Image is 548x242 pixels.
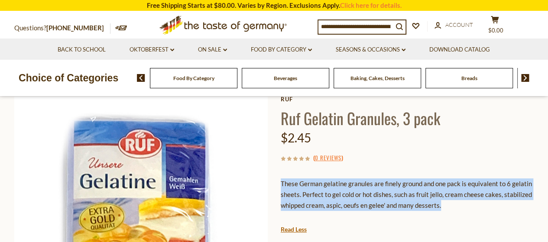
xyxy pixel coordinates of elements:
[336,45,405,55] a: Seasons & Occasions
[281,130,311,145] span: $2.45
[130,45,174,55] a: Oktoberfest
[14,23,110,34] p: Questions?
[58,45,106,55] a: Back to School
[274,75,297,81] a: Beverages
[281,225,307,234] a: Read Less
[482,16,508,37] button: $0.00
[173,75,214,81] a: Food By Category
[315,153,341,163] a: 0 Reviews
[281,178,534,211] p: These German gelatine granules are finely ground and one pack is equivalent to 6 gelatin sheets. ...
[435,20,473,30] a: Account
[350,75,405,81] a: Baking, Cakes, Desserts
[251,45,312,55] a: Food By Category
[313,153,343,162] span: ( )
[488,27,503,34] span: $0.00
[429,45,490,55] a: Download Catalog
[198,45,227,55] a: On Sale
[46,24,104,32] a: [PHONE_NUMBER]
[137,74,145,82] img: previous arrow
[281,96,534,103] a: Ruf
[461,75,477,81] a: Breads
[521,74,529,82] img: next arrow
[281,108,534,128] h1: Ruf Gelatin Granules, 3 pack
[340,1,402,9] a: Click here for details.
[445,21,473,28] span: Account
